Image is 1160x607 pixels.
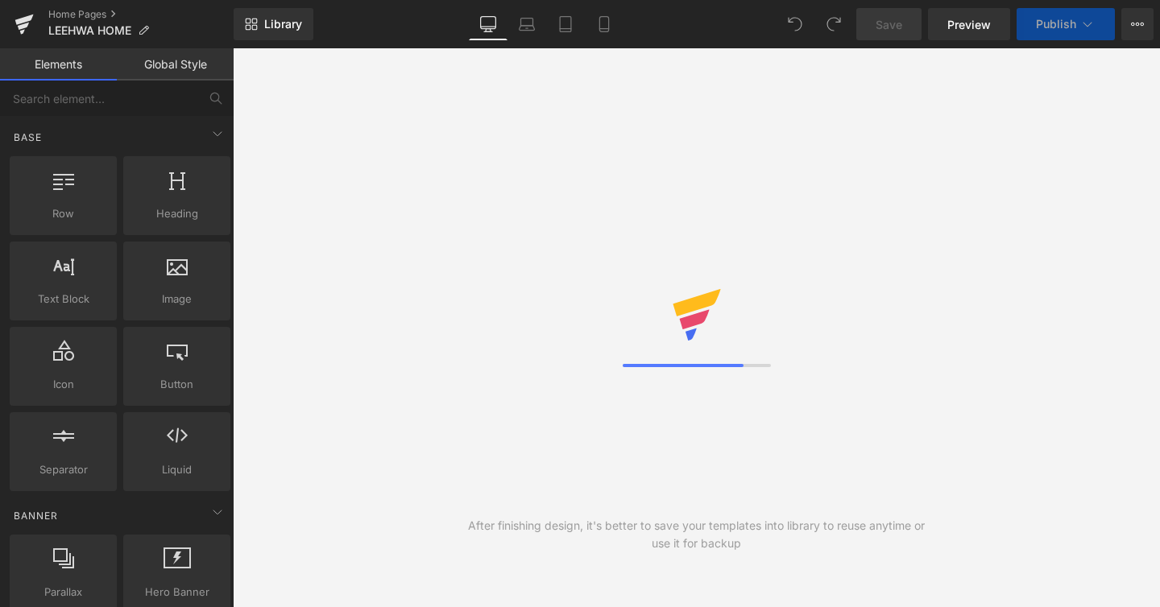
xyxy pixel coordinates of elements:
[264,17,302,31] span: Library
[128,376,226,393] span: Button
[928,8,1010,40] a: Preview
[14,205,112,222] span: Row
[779,8,811,40] button: Undo
[876,16,902,33] span: Save
[507,8,546,40] a: Laptop
[469,8,507,40] a: Desktop
[947,16,991,33] span: Preview
[546,8,585,40] a: Tablet
[117,48,234,81] a: Global Style
[14,376,112,393] span: Icon
[12,130,43,145] span: Base
[465,517,929,552] div: After finishing design, it's better to save your templates into library to reuse anytime or use i...
[818,8,850,40] button: Redo
[14,461,112,478] span: Separator
[128,584,226,601] span: Hero Banner
[128,291,226,308] span: Image
[48,24,131,37] span: LEEHWA HOME
[1036,18,1076,31] span: Publish
[1121,8,1154,40] button: More
[14,291,112,308] span: Text Block
[48,8,234,21] a: Home Pages
[12,508,60,523] span: Banner
[14,584,112,601] span: Parallax
[128,461,226,478] span: Liquid
[1017,8,1115,40] button: Publish
[585,8,623,40] a: Mobile
[128,205,226,222] span: Heading
[234,8,313,40] a: New Library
